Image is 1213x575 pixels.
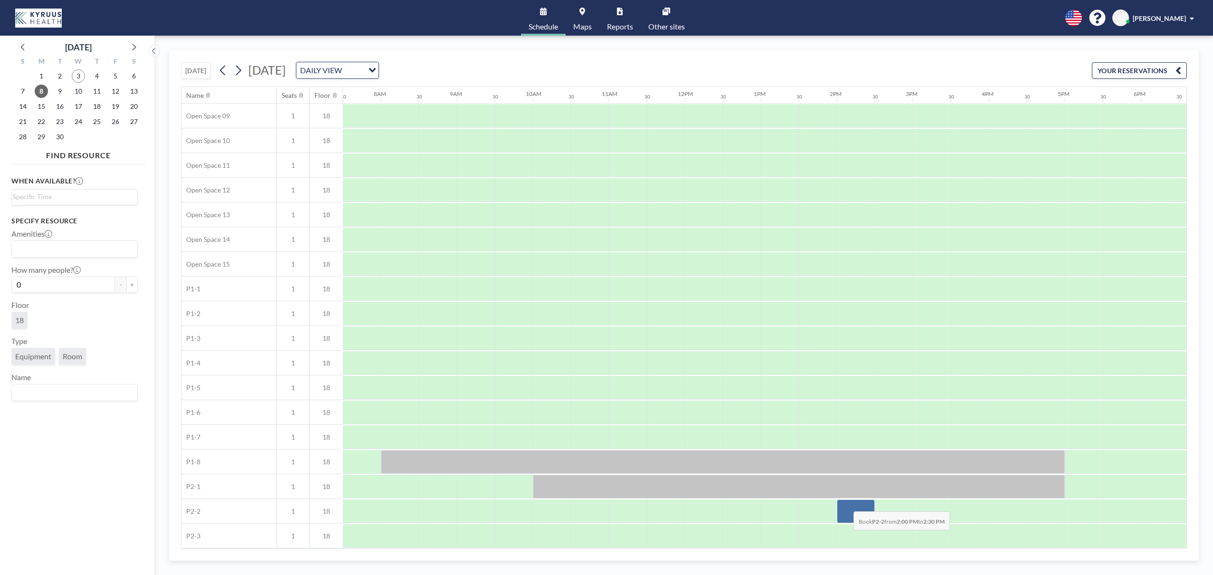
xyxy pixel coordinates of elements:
span: Monday, September 1, 2025 [35,69,48,83]
h3: Specify resource [11,217,138,225]
div: 1PM [754,90,766,97]
label: Amenities [11,229,52,239]
span: 1 [277,482,309,491]
span: Friday, September 12, 2025 [109,85,122,98]
span: Sunday, September 7, 2025 [16,85,29,98]
span: Sunday, September 14, 2025 [16,100,29,113]
span: Book from to [853,511,950,530]
div: 4PM [982,90,994,97]
span: Thursday, September 25, 2025 [90,115,104,128]
span: 18 [310,186,343,194]
span: Open Space 14 [181,235,230,244]
div: Search for option [296,62,379,78]
span: P1-2 [181,309,200,318]
h4: FIND RESOURCE [11,147,145,160]
span: P2-3 [181,532,200,540]
span: 1 [277,433,309,441]
div: 9AM [450,90,462,97]
span: Tuesday, September 23, 2025 [53,115,66,128]
span: Open Space 15 [181,260,230,268]
span: 1 [277,260,309,268]
div: 30 [493,94,498,100]
div: Name [186,91,204,100]
span: Other sites [648,23,685,30]
div: 3PM [906,90,918,97]
span: 1 [277,383,309,392]
span: 18 [310,532,343,540]
span: Thursday, September 11, 2025 [90,85,104,98]
span: 1 [277,334,309,343]
span: 1 [277,235,309,244]
span: 18 [310,458,343,466]
span: Equipment [15,352,51,361]
span: DAILY VIEW [298,64,344,77]
span: P2-2 [181,507,200,516]
span: Room [63,352,82,361]
span: 1 [277,532,309,540]
div: 30 [644,94,650,100]
div: W [69,56,88,68]
button: - [115,277,126,293]
span: Monday, September 15, 2025 [35,100,48,113]
span: 1 [277,309,309,318]
label: Name [11,373,31,382]
span: Open Space 12 [181,186,230,194]
span: MR [1116,14,1126,22]
span: Saturday, September 27, 2025 [127,115,141,128]
div: Search for option [12,241,137,257]
span: Tuesday, September 30, 2025 [53,130,66,144]
span: Friday, September 5, 2025 [109,69,122,83]
div: T [87,56,106,68]
img: organization-logo [15,9,62,28]
div: 6PM [1134,90,1146,97]
span: Sunday, September 21, 2025 [16,115,29,128]
span: Tuesday, September 16, 2025 [53,100,66,113]
span: P1-6 [181,408,200,417]
span: 18 [310,309,343,318]
input: Search for option [345,64,363,77]
span: Open Space 10 [181,136,230,145]
span: Saturday, September 13, 2025 [127,85,141,98]
span: 1 [277,458,309,466]
button: [DATE] [181,62,211,79]
div: Search for option [12,384,137,401]
span: Saturday, September 6, 2025 [127,69,141,83]
div: T [51,56,69,68]
label: Type [11,336,27,346]
label: Floor [11,300,29,310]
b: 2:30 PM [923,518,945,525]
span: [DATE] [248,63,286,77]
button: + [126,277,138,293]
button: YOUR RESERVATIONS [1092,62,1187,79]
div: [DATE] [65,40,92,54]
span: 18 [310,482,343,491]
div: 30 [1176,94,1182,100]
span: [PERSON_NAME] [1133,14,1186,22]
span: 1 [277,186,309,194]
span: Tuesday, September 2, 2025 [53,69,66,83]
span: 18 [310,136,343,145]
div: Floor [314,91,331,100]
span: 1 [277,161,309,170]
div: 10AM [526,90,541,97]
div: F [106,56,124,68]
div: 12PM [678,90,693,97]
div: 30 [569,94,574,100]
span: 18 [310,260,343,268]
span: P1-4 [181,359,200,367]
div: 11AM [602,90,617,97]
span: Tuesday, September 9, 2025 [53,85,66,98]
div: 2PM [830,90,842,97]
span: 1 [277,359,309,367]
span: 18 [310,112,343,120]
div: 30 [948,94,954,100]
span: Monday, September 22, 2025 [35,115,48,128]
span: Open Space 11 [181,161,230,170]
span: P1-5 [181,383,200,392]
span: 1 [277,211,309,219]
span: 1 [277,285,309,293]
span: Open Space 13 [181,211,230,219]
span: P1-7 [181,433,200,441]
span: Reports [607,23,633,30]
span: 1 [277,408,309,417]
